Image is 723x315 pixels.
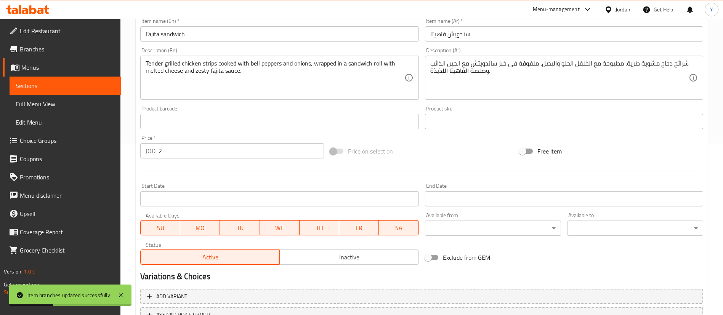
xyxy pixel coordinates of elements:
[159,143,324,158] input: Please enter price
[3,205,121,223] a: Upsell
[20,191,115,200] span: Menu disclaimer
[3,131,121,150] a: Choice Groups
[180,220,220,235] button: MO
[263,222,297,233] span: WE
[144,252,277,263] span: Active
[3,168,121,186] a: Promotions
[140,271,703,282] h2: Variations & Choices
[20,246,115,255] span: Grocery Checklist
[146,60,404,96] textarea: Tender grilled chicken strips cooked with bell peppers and onions, wrapped in a sandwich roll wit...
[4,267,22,277] span: Version:
[21,63,115,72] span: Menus
[425,26,703,42] input: Enter name Ar
[24,267,35,277] span: 1.0.0
[303,222,336,233] span: TH
[430,60,689,96] textarea: شرائح دجاج مشوية طرية، مطبوخة مع الفلفل الحلو والبصل، ملفوفة في خبز ساندويتش مع الجبن الذائب وصلص...
[20,227,115,237] span: Coverage Report
[223,222,256,233] span: TU
[144,222,177,233] span: SU
[140,249,280,265] button: Active
[4,280,39,289] span: Get support on:
[567,221,703,236] div: ​
[20,26,115,35] span: Edit Restaurant
[156,292,187,301] span: Add variant
[382,222,415,233] span: SA
[140,220,180,235] button: SU
[342,222,376,233] span: FR
[300,220,339,235] button: TH
[3,186,121,205] a: Menu disclaimer
[443,253,490,262] span: Exclude from GEM
[146,146,156,155] p: JOD
[3,223,121,241] a: Coverage Report
[20,173,115,182] span: Promotions
[533,5,580,14] div: Menu-management
[425,114,703,129] input: Please enter product sku
[183,222,217,233] span: MO
[4,287,52,297] a: Support.OpsPlatform
[16,81,115,90] span: Sections
[3,40,121,58] a: Branches
[260,220,300,235] button: WE
[220,220,260,235] button: TU
[140,26,418,42] input: Enter name En
[537,147,562,156] span: Free item
[348,147,393,156] span: Price on selection
[425,221,561,236] div: ​
[339,220,379,235] button: FR
[20,45,115,54] span: Branches
[3,22,121,40] a: Edit Restaurant
[20,209,115,218] span: Upsell
[16,118,115,127] span: Edit Menu
[283,252,416,263] span: Inactive
[10,77,121,95] a: Sections
[27,291,110,299] div: Item branches updated successfully
[140,289,703,304] button: Add variant
[16,99,115,109] span: Full Menu View
[616,5,630,14] div: Jordan
[3,241,121,259] a: Grocery Checklist
[10,113,121,131] a: Edit Menu
[279,249,419,265] button: Inactive
[20,136,115,145] span: Choice Groups
[20,154,115,163] span: Coupons
[379,220,418,235] button: SA
[710,5,713,14] span: Y
[10,95,121,113] a: Full Menu View
[3,58,121,77] a: Menus
[140,114,418,129] input: Please enter product barcode
[3,150,121,168] a: Coupons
